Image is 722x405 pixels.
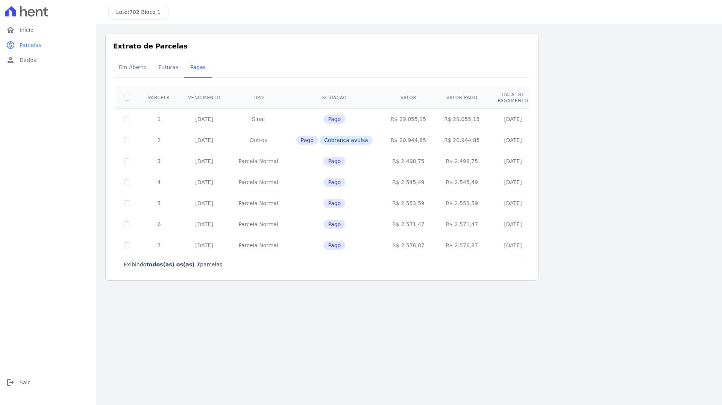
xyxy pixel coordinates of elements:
[139,172,179,193] td: 4
[113,41,531,51] h3: Extrato de Parcelas
[124,261,222,268] p: Exibindo parcelas
[129,9,161,15] span: 702 Bloco 1
[154,60,183,75] span: Futuras
[489,130,537,151] td: [DATE]
[323,115,345,124] span: Pago
[3,23,93,38] a: homeInício
[287,87,382,108] th: Situação
[3,53,93,68] a: personDados
[323,220,345,229] span: Pago
[3,375,93,390] a: logoutSair
[489,235,537,256] td: [DATE]
[489,172,537,193] td: [DATE]
[435,151,488,172] td: R$ 2.498,75
[20,41,41,49] span: Parcelas
[179,172,229,193] td: [DATE]
[139,108,179,130] td: 1
[489,108,537,130] td: [DATE]
[6,26,15,35] i: home
[435,235,488,256] td: R$ 2.576,87
[179,235,229,256] td: [DATE]
[382,130,435,151] td: R$ 20.944,85
[6,56,15,65] i: person
[139,151,179,172] td: 3
[489,214,537,235] td: [DATE]
[6,378,15,387] i: logout
[229,214,287,235] td: Parcela Normal
[6,41,15,50] i: paid
[435,108,488,130] td: R$ 29.055,15
[139,87,179,108] th: Parcela
[179,151,229,172] td: [DATE]
[229,193,287,214] td: Parcela Normal
[435,172,488,193] td: R$ 2.545,49
[435,87,488,108] th: Valor pago
[20,26,33,34] span: Início
[124,200,130,206] input: Só é possível selecionar pagamentos em aberto
[323,199,345,208] span: Pago
[184,58,212,78] a: Pagas
[124,242,130,248] input: Só é possível selecionar pagamentos em aberto
[296,136,318,145] span: Pago
[20,56,36,64] span: Dados
[382,235,435,256] td: R$ 2.576,87
[382,214,435,235] td: R$ 2.571,47
[435,193,488,214] td: R$ 2.553,59
[179,193,229,214] td: [DATE]
[124,179,130,185] input: Só é possível selecionar pagamentos em aberto
[229,130,287,151] td: Outros
[124,158,130,164] input: Só é possível selecionar pagamentos em aberto
[139,214,179,235] td: 6
[382,151,435,172] td: R$ 2.498,75
[139,193,179,214] td: 5
[3,38,93,53] a: paidParcelas
[323,178,345,187] span: Pago
[382,87,435,108] th: Valor
[382,193,435,214] td: R$ 2.553,59
[382,172,435,193] td: R$ 2.545,49
[489,151,537,172] td: [DATE]
[179,87,229,108] th: Vencimento
[489,193,537,214] td: [DATE]
[323,157,345,166] span: Pago
[320,136,373,145] span: Cobrança avulsa
[179,108,229,130] td: [DATE]
[20,379,30,386] span: Sair
[146,261,200,267] b: todos(as) os(as) 7
[489,87,537,108] th: Data do pagamento
[229,151,287,172] td: Parcela Normal
[116,8,161,16] h3: Lote:
[229,172,287,193] td: Parcela Normal
[229,235,287,256] td: Parcela Normal
[139,130,179,151] td: 2
[179,214,229,235] td: [DATE]
[124,137,130,143] input: Só é possível selecionar pagamentos em aberto
[114,60,151,75] span: Em Aberto
[229,87,287,108] th: Tipo
[124,221,130,227] input: Só é possível selecionar pagamentos em aberto
[435,130,488,151] td: R$ 20.944,85
[186,60,210,75] span: Pagas
[435,214,488,235] td: R$ 2.571,47
[323,241,345,250] span: Pago
[139,235,179,256] td: 7
[124,116,130,122] input: Só é possível selecionar pagamentos em aberto
[179,130,229,151] td: [DATE]
[382,108,435,130] td: R$ 29.055,15
[229,108,287,130] td: Sinal
[153,58,184,78] a: Futuras
[113,58,153,78] a: Em Aberto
